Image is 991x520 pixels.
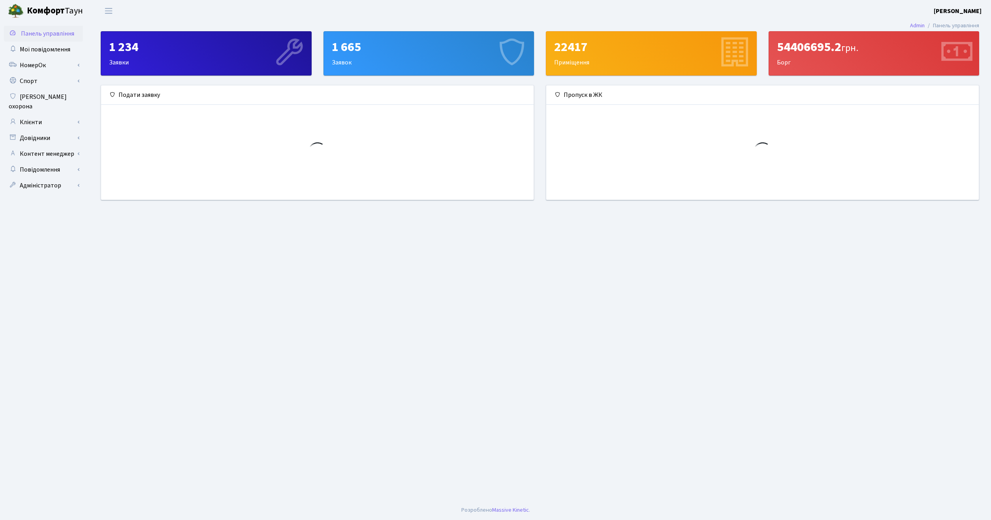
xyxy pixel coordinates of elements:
a: Адміністратор [4,178,83,193]
a: НомерОк [4,57,83,73]
a: 22417Приміщення [546,31,757,76]
div: 54406695.2 [777,40,971,55]
div: 1 665 [332,40,526,55]
a: Admin [910,21,925,30]
div: Подати заявку [101,85,534,105]
a: Клієнти [4,114,83,130]
a: 1 665Заявок [323,31,534,76]
div: Борг [769,32,979,75]
a: Контент менеджер [4,146,83,162]
a: Massive Kinetic [492,506,529,514]
div: Приміщення [546,32,756,75]
a: Панель управління [4,26,83,42]
button: Переключити навігацію [99,4,118,17]
b: [PERSON_NAME] [934,7,982,15]
span: Мої повідомлення [20,45,70,54]
a: Повідомлення [4,162,83,178]
span: грн. [841,41,858,55]
a: 1 234Заявки [101,31,312,76]
img: logo.png [8,3,24,19]
div: 1 234 [109,40,303,55]
span: Таун [27,4,83,18]
div: Розроблено . [461,506,530,514]
a: Мої повідомлення [4,42,83,57]
div: Пропуск в ЖК [546,85,979,105]
b: Комфорт [27,4,65,17]
a: Довідники [4,130,83,146]
div: Заявок [324,32,534,75]
div: Заявки [101,32,311,75]
li: Панель управління [925,21,979,30]
a: Спорт [4,73,83,89]
span: Панель управління [21,29,74,38]
a: [PERSON_NAME] охорона [4,89,83,114]
div: 22417 [554,40,748,55]
a: [PERSON_NAME] [934,6,982,16]
nav: breadcrumb [898,17,991,34]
